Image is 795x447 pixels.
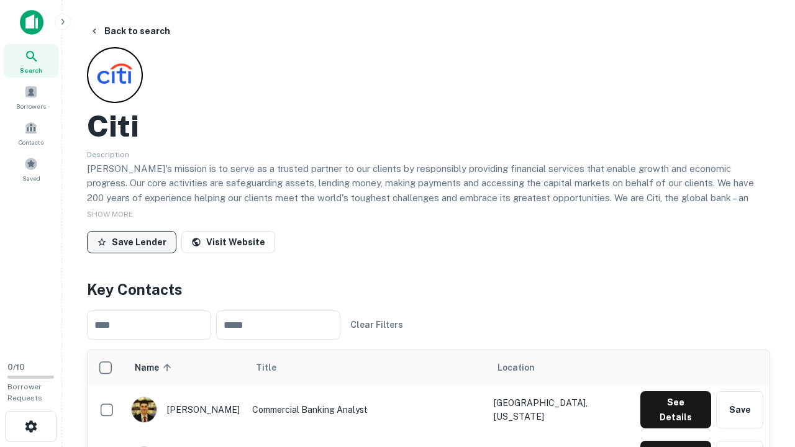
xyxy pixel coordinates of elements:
a: Visit Website [181,231,275,253]
span: Search [20,65,42,75]
span: Name [135,360,175,375]
th: Location [488,350,634,385]
span: Borrowers [16,101,46,111]
a: Contacts [4,116,58,150]
th: Name [125,350,246,385]
a: Search [4,44,58,78]
a: Saved [4,152,58,186]
span: SHOW MORE [87,210,133,219]
td: [GEOGRAPHIC_DATA], [US_STATE] [488,385,634,435]
span: 0 / 10 [7,363,25,372]
td: Commercial Banking Analyst [246,385,488,435]
h2: Citi [87,108,139,144]
img: capitalize-icon.png [20,10,43,35]
span: Description [87,150,129,159]
span: Title [256,360,293,375]
a: Borrowers [4,80,58,114]
span: Contacts [19,137,43,147]
th: Title [246,350,488,385]
div: [PERSON_NAME] [131,397,240,423]
button: Clear Filters [345,314,408,336]
button: Back to search [84,20,175,42]
button: Save Lender [87,231,176,253]
span: Borrower Requests [7,382,42,402]
h4: Key Contacts [87,278,770,300]
p: [PERSON_NAME]'s mission is to serve as a trusted partner to our clients by responsibly providing ... [87,161,770,235]
span: Location [497,360,535,375]
button: Save [716,391,763,428]
iframe: Chat Widget [733,348,795,407]
button: See Details [640,391,711,428]
img: 1753279374948 [132,397,157,422]
span: Saved [22,173,40,183]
